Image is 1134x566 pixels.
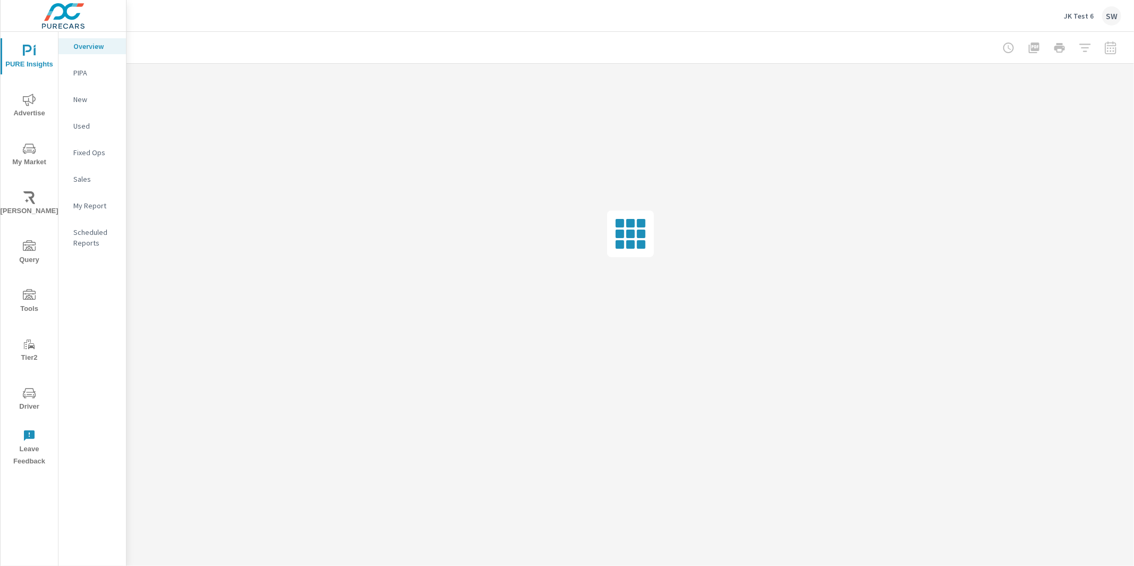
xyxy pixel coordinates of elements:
[4,45,55,71] span: PURE Insights
[58,65,126,81] div: PIPA
[4,94,55,120] span: Advertise
[73,41,117,52] p: Overview
[58,171,126,187] div: Sales
[58,38,126,54] div: Overview
[58,198,126,214] div: My Report
[4,338,55,364] span: Tier2
[73,147,117,158] p: Fixed Ops
[58,224,126,251] div: Scheduled Reports
[1064,11,1094,21] p: JK Test 6
[58,118,126,134] div: Used
[4,142,55,168] span: My Market
[4,289,55,315] span: Tools
[73,174,117,184] p: Sales
[1102,6,1121,26] div: SW
[73,200,117,211] p: My Report
[4,429,55,468] span: Leave Feedback
[4,387,55,413] span: Driver
[73,94,117,105] p: New
[58,91,126,107] div: New
[58,145,126,160] div: Fixed Ops
[73,227,117,248] p: Scheduled Reports
[1,32,58,472] div: nav menu
[4,191,55,217] span: [PERSON_NAME]
[73,67,117,78] p: PIPA
[4,240,55,266] span: Query
[73,121,117,131] p: Used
